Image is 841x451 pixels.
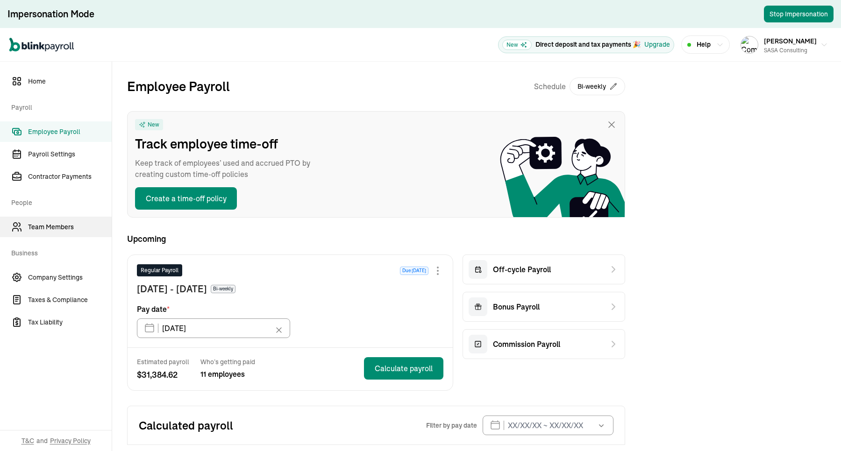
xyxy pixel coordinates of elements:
[127,233,625,245] span: Upcoming
[794,406,841,451] iframe: Chat Widget
[534,77,625,96] div: Schedule
[135,134,322,154] span: Track employee time-off
[11,93,106,120] span: Payroll
[200,368,255,380] span: 11 employees
[28,77,112,86] span: Home
[211,285,235,293] span: Bi-weekly
[493,301,540,312] span: Bonus Payroll
[28,149,112,159] span: Payroll Settings
[28,127,112,137] span: Employee Payroll
[681,35,730,54] button: Help
[28,295,112,305] span: Taxes & Compliance
[764,6,834,22] button: Stop Impersonation
[483,416,613,435] input: XX/XX/XX ~ XX/XX/XX
[50,436,91,445] span: Privacy Policy
[28,317,112,327] span: Tax Liability
[364,357,443,380] button: Calculate payroll
[127,77,230,96] h2: Employee Payroll
[764,46,817,55] div: SASA Consulting
[11,189,106,215] span: People
[493,338,560,350] span: Commission Payroll
[137,303,170,315] span: Pay date
[9,31,74,58] nav: Global
[137,282,207,296] span: [DATE] - [DATE]
[28,172,112,182] span: Contractor Payments
[141,266,178,275] span: Regular Payroll
[570,78,625,95] button: Bi-weekly
[28,222,112,232] span: Team Members
[493,264,551,275] span: Off-cycle Payroll
[741,36,758,53] img: Company logo
[737,33,832,56] button: Company logo[PERSON_NAME]SASA Consulting
[535,40,641,49] p: Direct deposit and tax payments 🎉
[200,357,255,366] span: Who’s getting paid
[21,436,34,445] span: T&C
[7,7,94,21] div: Impersonation Mode
[502,40,532,50] span: New
[137,318,290,338] input: XX/XX/XX
[697,40,711,49] span: Help
[135,157,322,180] span: Keep track of employees’ used and accrued PTO by creating custom time-off policies
[28,273,112,282] span: Company Settings
[135,187,237,210] button: Create a time-off policy
[148,121,159,128] span: New
[644,40,670,49] button: Upgrade
[137,357,189,366] span: Estimated payroll
[139,418,426,433] h2: Calculated payroll
[137,368,189,381] span: $ 31,384.62
[11,239,106,265] span: Business
[400,267,428,275] span: Due [DATE]
[764,37,817,45] span: [PERSON_NAME]
[426,421,477,430] span: Filter by pay date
